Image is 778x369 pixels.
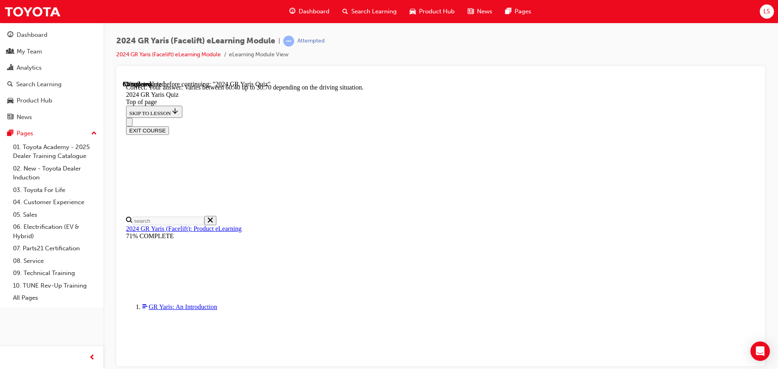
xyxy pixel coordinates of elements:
span: learningRecordVerb_ATTEMPT-icon [283,36,294,47]
span: | [278,36,280,46]
button: LS [760,4,774,19]
span: pages-icon [505,6,511,17]
div: Dashboard [17,30,47,40]
button: Close navigation menu [3,37,10,46]
a: 07. Parts21 Certification [10,242,100,255]
button: Pages [3,126,100,141]
a: 04. Customer Experience [10,196,100,209]
span: SKIP TO LESSON [6,30,56,36]
img: Trak [4,2,61,21]
a: 02. New - Toyota Dealer Induction [10,162,100,184]
div: Pages [17,129,33,138]
span: search-icon [342,6,348,17]
a: guage-iconDashboard [283,3,336,20]
input: Search [10,136,81,145]
span: pages-icon [7,130,13,137]
span: news-icon [7,114,13,121]
span: Search Learning [351,7,397,16]
div: Attempted [297,37,325,45]
a: 06. Electrification (EV & Hybrid) [10,221,100,242]
li: eLearning Module View [229,50,289,60]
div: Search Learning [16,80,62,89]
span: Product Hub [419,7,455,16]
button: EXIT COURSE [3,46,46,54]
span: news-icon [468,6,474,17]
span: News [477,7,492,16]
a: pages-iconPages [499,3,538,20]
div: Top of page [3,18,633,25]
span: 2024 GR Yaris (Facelift) eLearning Module [116,36,275,46]
a: Product Hub [3,93,100,108]
a: All Pages [10,292,100,304]
span: people-icon [7,48,13,55]
a: 01. Toyota Academy - 2025 Dealer Training Catalogue [10,141,100,162]
a: My Team [3,44,100,59]
div: Product Hub [17,96,52,105]
a: 2024 GR Yaris (Facelift): Product eLearning [3,145,119,151]
div: 71% COMPLETE [3,152,633,159]
button: DashboardMy TeamAnalyticsSearch LearningProduct HubNews [3,26,100,126]
button: SKIP TO LESSON [3,25,60,37]
a: News [3,110,100,125]
span: Pages [515,7,531,16]
span: LS [763,7,770,16]
div: Open Intercom Messenger [750,341,770,361]
div: 2024 GR Yaris Quiz [3,11,633,18]
button: Close search menu [81,135,94,145]
a: 08. Service [10,255,100,267]
a: Search Learning [3,77,100,92]
span: guage-icon [289,6,295,17]
span: guage-icon [7,32,13,39]
a: news-iconNews [461,3,499,20]
span: up-icon [91,128,97,139]
div: News [17,113,32,122]
span: Dashboard [299,7,329,16]
span: car-icon [7,97,13,105]
span: search-icon [7,81,13,88]
a: 10. TUNE Rev-Up Training [10,279,100,292]
a: car-iconProduct Hub [403,3,461,20]
a: 05. Sales [10,209,100,221]
a: Analytics [3,60,100,75]
a: Dashboard [3,28,100,43]
span: prev-icon [89,353,95,363]
a: search-iconSearch Learning [336,3,403,20]
a: 2024 GR Yaris (Facelift) eLearning Module [116,51,221,58]
div: Correct. Your answer: Varies between 60:40 up to 30:70 depending on the driving situation. [3,3,633,11]
span: chart-icon [7,64,13,72]
a: 09. Technical Training [10,267,100,279]
div: Analytics [17,63,42,73]
span: car-icon [410,6,416,17]
a: 03. Toyota For Life [10,184,100,196]
div: My Team [17,47,42,56]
